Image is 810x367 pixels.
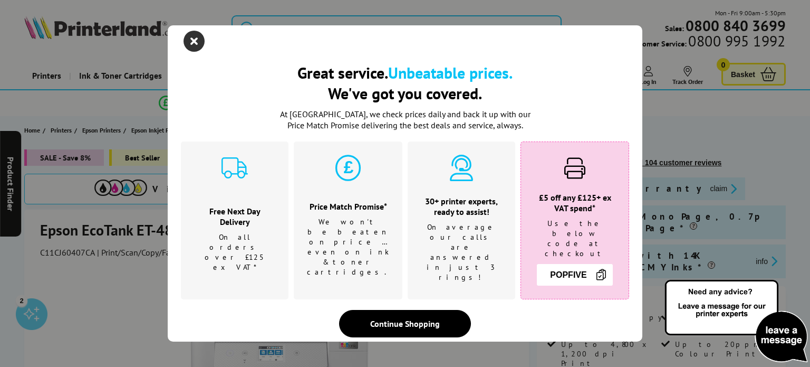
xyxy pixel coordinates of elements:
[421,222,502,283] p: On average our calls are answered in just 3 rings!
[339,310,471,337] div: Continue Shopping
[448,155,475,181] img: expert-cyan.svg
[534,192,615,213] h3: £5 off any £125+ ex VAT spend*
[307,201,389,212] h3: Price Match Promise*
[186,33,202,49] button: close modal
[181,62,629,103] h2: Great service. We've got you covered.
[388,62,513,83] b: Unbeatable prices.
[534,219,615,259] p: Use the below code at checkout
[194,232,275,272] p: On all orders over £125 ex VAT*
[221,155,248,181] img: delivery-cyan.svg
[273,109,537,131] p: At [GEOGRAPHIC_DATA], we check prices daily and back it up with our Price Match Promise deliverin...
[335,155,361,181] img: price-promise-cyan.svg
[194,206,275,227] h3: Free Next Day Delivery
[595,268,607,281] img: Copy Icon
[421,196,502,217] h3: 30+ printer experts, ready to assist!
[662,278,810,365] img: Open Live Chat window
[307,217,389,277] p: We won't be beaten on price …even on ink & toner cartridges.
